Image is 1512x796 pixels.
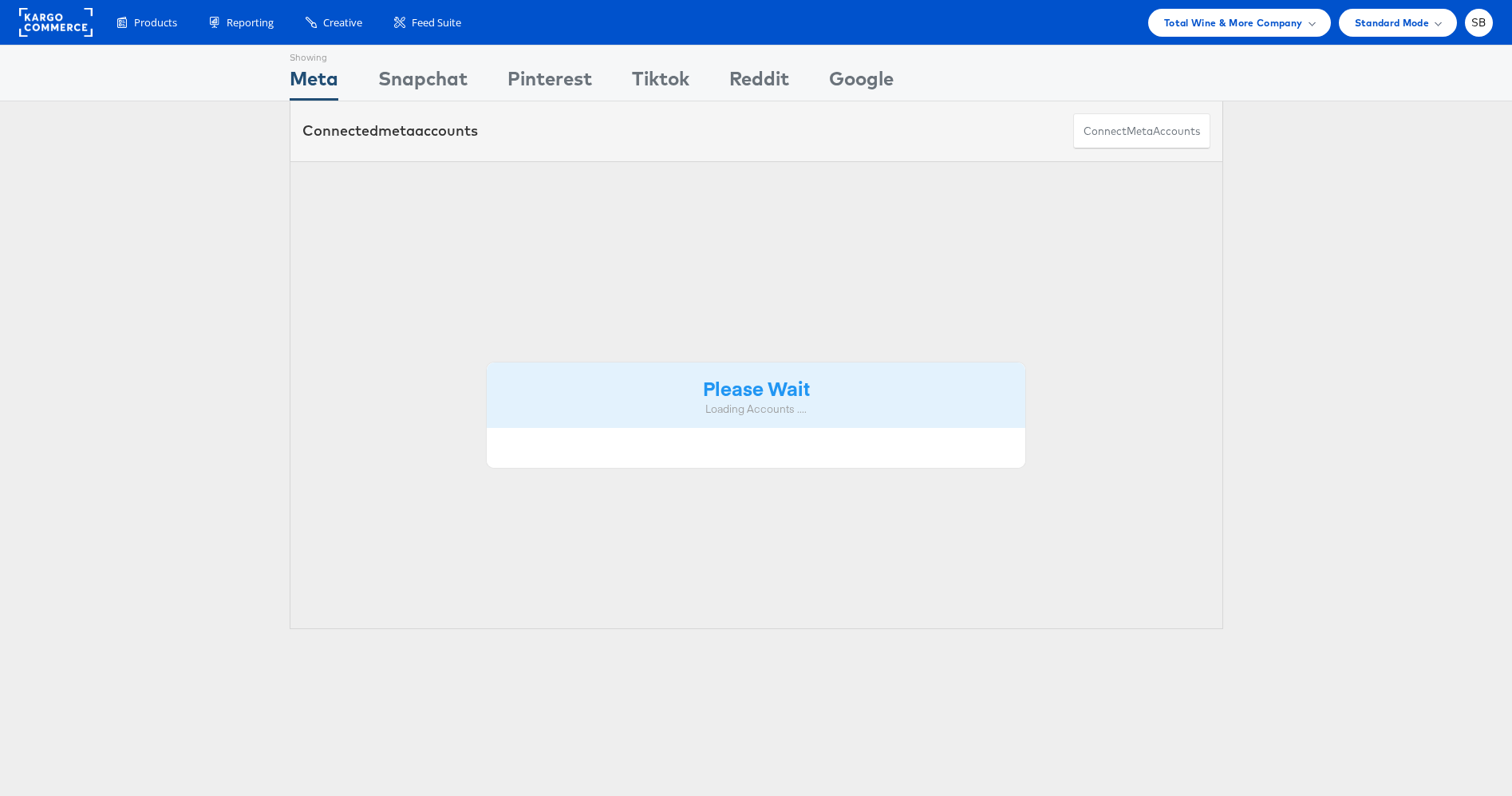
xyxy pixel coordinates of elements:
[302,121,478,141] div: Connected accounts
[290,46,338,65] div: Showing
[1127,124,1153,139] span: meta
[729,65,789,101] div: Reddit
[1164,14,1303,31] span: Total Wine & More Company
[323,15,362,30] span: Creative
[1073,113,1210,149] button: ConnectmetaAccounts
[703,374,810,401] strong: Please Wait
[290,65,338,101] div: Meta
[412,15,461,30] span: Feed Suite
[378,65,468,101] div: Snapchat
[499,402,1014,417] div: Loading Accounts ....
[632,65,689,101] div: Tiktok
[829,65,894,101] div: Google
[1355,14,1429,31] span: Standard Mode
[1471,18,1486,28] span: SB
[378,121,415,140] span: meta
[507,65,592,101] div: Pinterest
[134,15,177,30] span: Products
[227,15,274,30] span: Reporting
